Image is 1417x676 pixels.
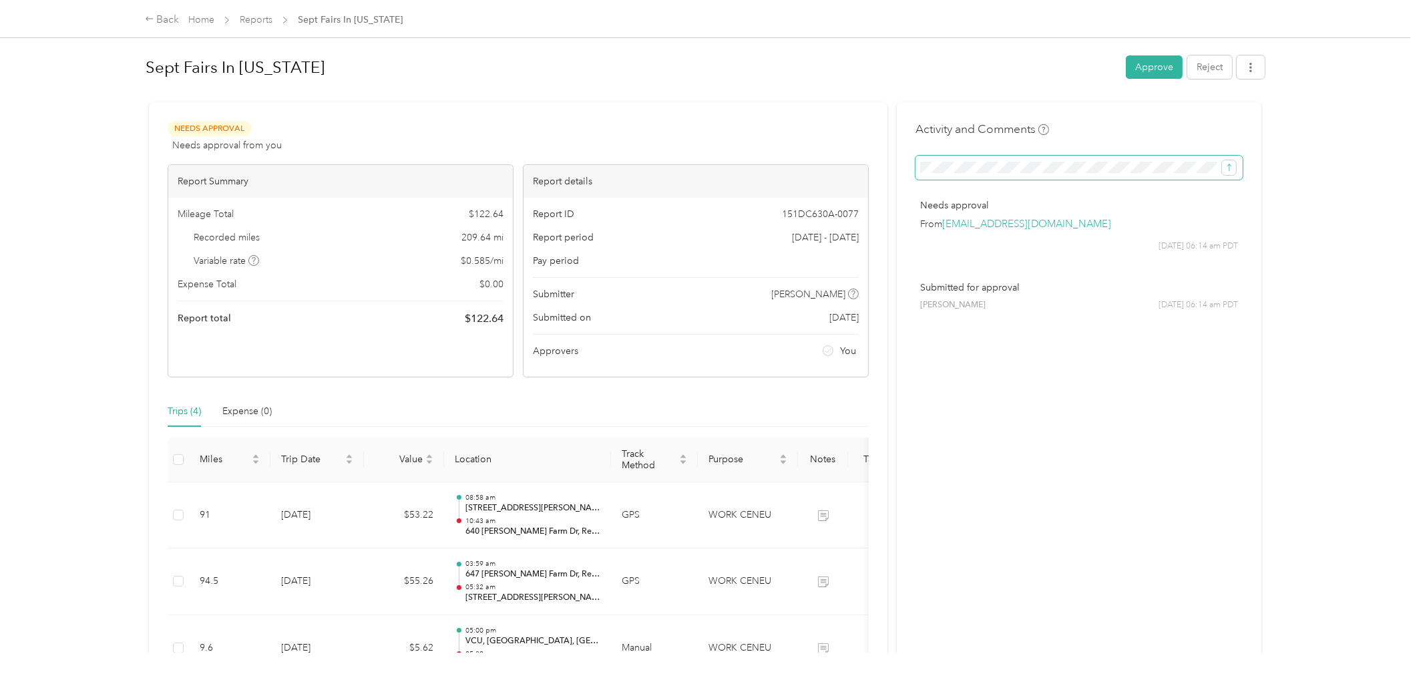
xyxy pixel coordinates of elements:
[920,198,1238,212] p: Needs approval
[920,299,986,311] span: [PERSON_NAME]
[479,277,503,291] span: $ 0.00
[200,454,249,465] span: Miles
[252,458,260,466] span: caret-down
[533,230,594,244] span: Report period
[270,438,364,482] th: Trip Date
[848,438,898,482] th: Tags
[345,452,353,460] span: caret-up
[698,548,798,615] td: WORK CENEU
[465,311,503,327] span: $ 122.64
[829,311,859,325] span: [DATE]
[172,138,282,152] span: Needs approval from you
[942,218,1111,230] a: [EMAIL_ADDRESS][DOMAIN_NAME]
[533,311,591,325] span: Submitted on
[281,454,343,465] span: Trip Date
[920,217,1238,231] p: From
[708,454,777,465] span: Purpose
[622,448,676,471] span: Track Method
[465,502,600,514] p: [STREET_ADDRESS][PERSON_NAME][PERSON_NAME]
[194,230,260,244] span: Recorded miles
[298,13,403,27] span: Sept Fairs In [US_STATE]
[779,458,787,466] span: caret-down
[465,592,600,604] p: [STREET_ADDRESS][PERSON_NAME][PERSON_NAME]
[425,452,433,460] span: caret-up
[1159,299,1238,311] span: [DATE] 06:14 am PDT
[611,482,698,549] td: GPS
[364,438,444,482] th: Value
[168,165,513,198] div: Report Summary
[178,311,231,325] span: Report total
[189,482,270,549] td: 91
[782,207,859,221] span: 151DC630A-0077
[168,404,201,419] div: Trips (4)
[461,230,503,244] span: 209.64 mi
[798,438,848,482] th: Notes
[1159,240,1238,252] span: [DATE] 06:14 am PDT
[240,14,272,25] a: Reports
[1126,55,1183,79] button: Approve
[465,516,600,526] p: 10:43 am
[920,281,1238,295] p: Submitted for approval
[465,626,600,635] p: 05:00 pm
[364,482,444,549] td: $53.22
[533,344,578,358] span: Approvers
[178,207,234,221] span: Mileage Total
[916,121,1049,138] h4: Activity and Comments
[533,287,574,301] span: Submitter
[533,207,574,221] span: Report ID
[611,438,698,482] th: Track Method
[469,207,503,221] span: $ 122.64
[444,438,611,482] th: Location
[364,548,444,615] td: $55.26
[194,254,260,268] span: Variable rate
[188,14,214,25] a: Home
[189,438,270,482] th: Miles
[611,548,698,615] td: GPS
[425,458,433,466] span: caret-down
[270,548,364,615] td: [DATE]
[252,452,260,460] span: caret-up
[222,404,272,419] div: Expense (0)
[345,458,353,466] span: caret-down
[533,254,579,268] span: Pay period
[375,454,423,465] span: Value
[698,482,798,549] td: WORK CENEU
[524,165,868,198] div: Report details
[465,568,600,580] p: 647 [PERSON_NAME] Farm Dr, Retreat at One, [GEOGRAPHIC_DATA], [GEOGRAPHIC_DATA]
[792,230,859,244] span: [DATE] - [DATE]
[270,482,364,549] td: [DATE]
[145,12,180,28] div: Back
[679,452,687,460] span: caret-up
[1342,601,1417,676] iframe: Everlance-gr Chat Button Frame
[698,438,798,482] th: Purpose
[465,649,600,659] p: 05:30 pm
[772,287,846,301] span: [PERSON_NAME]
[841,344,857,358] span: You
[465,526,600,538] p: 640 [PERSON_NAME] Farm Dr, Retreat at One, [GEOGRAPHIC_DATA], [GEOGRAPHIC_DATA]
[465,635,600,647] p: VCU, [GEOGRAPHIC_DATA], [GEOGRAPHIC_DATA], [GEOGRAPHIC_DATA]
[168,121,252,136] span: Needs Approval
[779,452,787,460] span: caret-up
[461,254,503,268] span: $ 0.585 / mi
[146,51,1117,83] h1: Sept Fairs In Virginia
[679,458,687,466] span: caret-down
[465,559,600,568] p: 03:59 am
[178,277,236,291] span: Expense Total
[465,582,600,592] p: 05:32 am
[189,548,270,615] td: 94.5
[465,493,600,502] p: 08:58 am
[1187,55,1232,79] button: Reject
